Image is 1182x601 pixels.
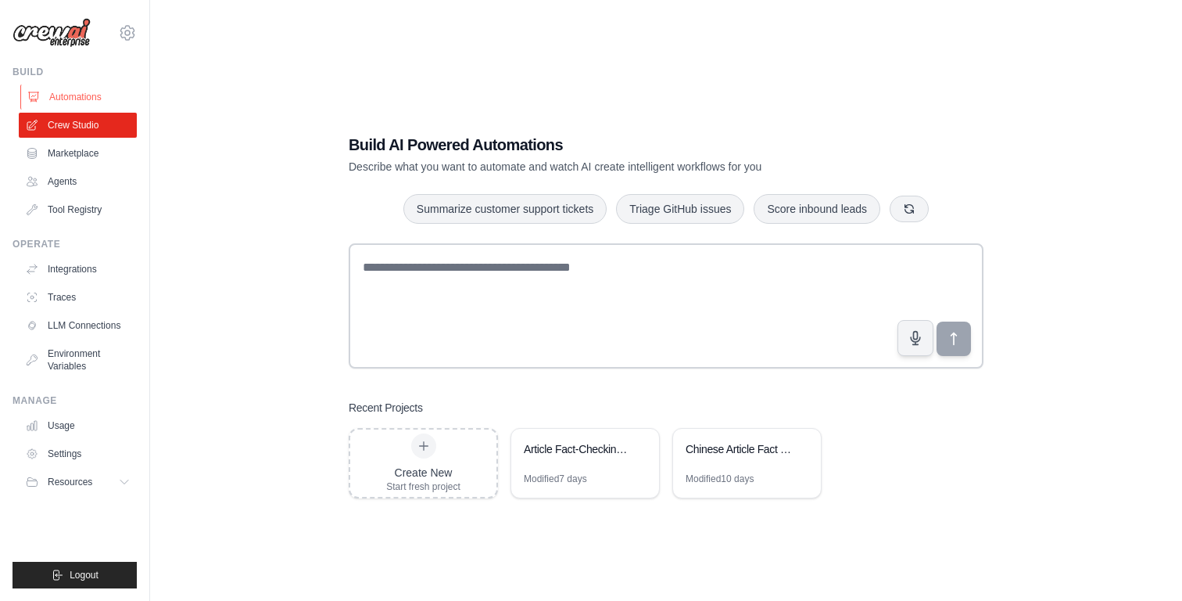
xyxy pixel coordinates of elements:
button: Summarize customer support tickets [403,194,607,224]
h1: Build AI Powered Automations [349,134,874,156]
div: Chinese Article Fact Checker [686,441,793,457]
span: Resources [48,476,92,488]
a: Crew Studio [19,113,137,138]
div: Start fresh project [386,480,460,493]
button: Triage GitHub issues [616,194,744,224]
button: Click to speak your automation idea [897,320,933,356]
a: Environment Variables [19,341,137,379]
a: Integrations [19,257,137,282]
h3: Recent Projects [349,400,423,416]
a: LLM Connections [19,313,137,338]
a: Usage [19,413,137,438]
a: Settings [19,441,137,466]
div: Modified 7 days [524,473,587,485]
a: Automations [20,85,138,110]
button: Score inbound leads [754,194,880,224]
div: 聊天小组件 [1104,526,1182,601]
button: Logout [13,562,137,588]
button: Get new suggestions [890,196,929,222]
a: Tool Registry [19,197,137,222]
div: Modified 10 days [686,473,754,485]
div: Operate [13,238,137,250]
button: Resources [19,470,137,495]
a: Agents [19,169,137,194]
span: Logout [70,569,98,581]
iframe: Chat Widget [1104,526,1182,601]
div: Build [13,66,137,78]
div: Manage [13,394,137,407]
p: Describe what you want to automate and watch AI create intelligent workflows for you [349,159,874,175]
div: Article Fact-Checking System [524,441,631,457]
a: Traces [19,285,137,310]
img: Logo [13,18,91,48]
div: Create New [386,465,460,480]
a: Marketplace [19,141,137,166]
